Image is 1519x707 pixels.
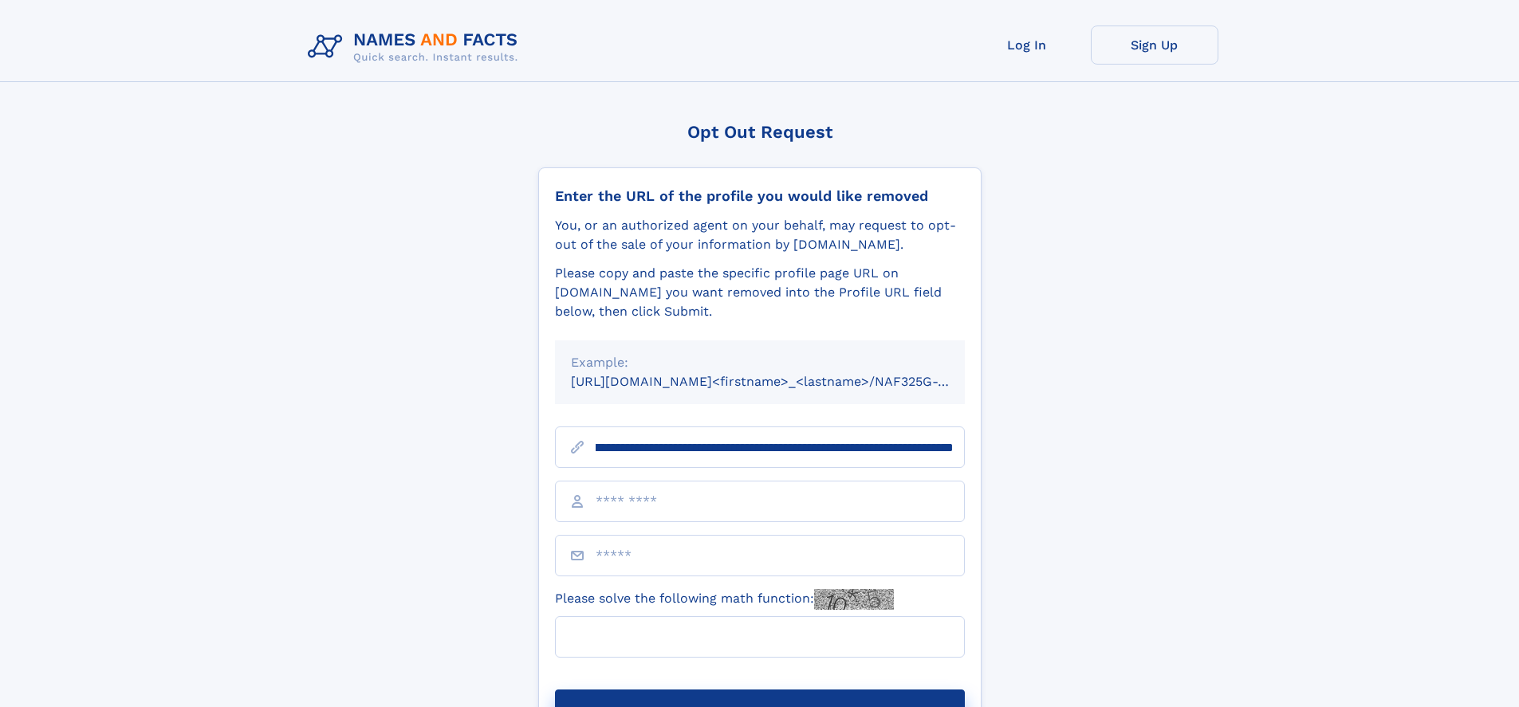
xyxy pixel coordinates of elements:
[963,26,1091,65] a: Log In
[571,374,995,389] small: [URL][DOMAIN_NAME]<firstname>_<lastname>/NAF325G-xxxxxxxx
[1091,26,1218,65] a: Sign Up
[555,264,965,321] div: Please copy and paste the specific profile page URL on [DOMAIN_NAME] you want removed into the Pr...
[555,216,965,254] div: You, or an authorized agent on your behalf, may request to opt-out of the sale of your informatio...
[555,589,894,610] label: Please solve the following math function:
[538,122,982,142] div: Opt Out Request
[571,353,949,372] div: Example:
[301,26,531,69] img: Logo Names and Facts
[555,187,965,205] div: Enter the URL of the profile you would like removed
